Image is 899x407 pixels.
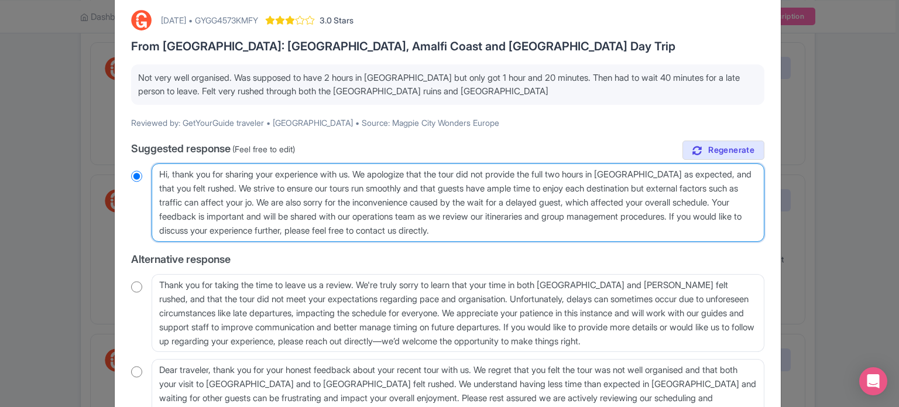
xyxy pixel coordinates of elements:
[131,142,231,155] span: Suggested response
[138,71,757,98] p: Not very well organised. Was supposed to have 2 hours in [GEOGRAPHIC_DATA] but only got 1 hour an...
[131,117,764,129] p: Reviewed by: GetYourGuide traveler • [GEOGRAPHIC_DATA] • Source: Magpie City Wonders Europe
[682,141,764,160] a: Regenerate
[161,14,258,26] div: [DATE] • GYGG4573KMFY
[131,253,231,265] span: Alternative response
[152,274,764,353] textarea: Thank you for taking the time to leave us a review. We're truly sorry to learn that your time in ...
[320,14,354,26] span: 3.0 Stars
[152,163,764,242] textarea: Dear GetYourGuide Traveler, thank you for sharing your experience with us. We apologize that the ...
[131,40,764,53] h3: From [GEOGRAPHIC_DATA]: [GEOGRAPHIC_DATA], Amalfi Coast and [GEOGRAPHIC_DATA] Day Trip
[131,10,152,30] img: GetYourGuide Logo
[859,367,887,395] div: Open Intercom Messenger
[708,145,754,156] span: Regenerate
[232,144,295,154] span: (Feel free to edit)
